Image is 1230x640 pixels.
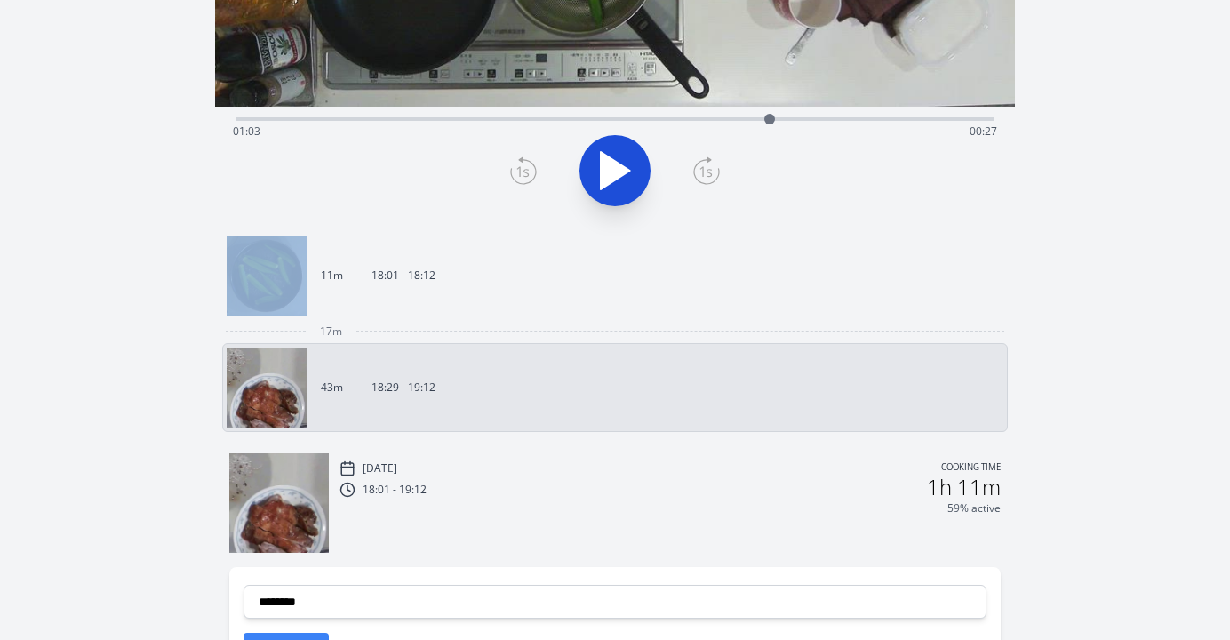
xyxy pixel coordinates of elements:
[941,460,1001,476] p: Cooking time
[927,476,1001,498] h2: 1h 11m
[227,236,307,316] img: 250928090202_thumb.jpeg
[363,461,397,476] p: [DATE]
[321,380,343,395] p: 43m
[947,501,1001,516] p: 59% active
[970,124,997,139] span: 00:27
[371,380,435,395] p: 18:29 - 19:12
[233,124,260,139] span: 01:03
[363,483,427,497] p: 18:01 - 19:12
[321,268,343,283] p: 11m
[229,453,329,553] img: 250928093006_thumb.jpeg
[320,324,342,339] span: 17m
[371,268,435,283] p: 18:01 - 18:12
[227,348,307,428] img: 250928093006_thumb.jpeg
